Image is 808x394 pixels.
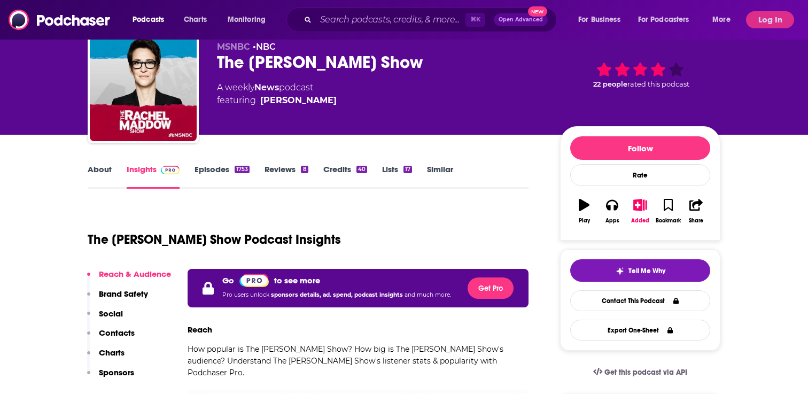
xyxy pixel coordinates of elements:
span: Tell Me Why [628,267,665,275]
p: How popular is The [PERSON_NAME] Show? How big is The [PERSON_NAME] Show's audience? Understand T... [188,343,529,378]
a: Pro website [239,273,269,287]
div: Rate [570,164,710,186]
button: open menu [125,11,178,28]
button: Bookmark [654,192,682,230]
div: 8 [301,166,308,173]
button: Follow [570,136,710,160]
div: Share [689,218,703,224]
span: ⌘ K [465,13,485,27]
p: Brand Safety [99,289,148,299]
a: Similar [427,164,453,189]
span: Get this podcast via API [604,368,687,377]
h1: The [PERSON_NAME] Show Podcast Insights [88,231,341,248]
span: For Podcasters [638,12,689,27]
span: Podcasts [133,12,164,27]
button: Brand Safety [87,289,148,308]
div: 40 [356,166,367,173]
span: featuring [217,94,337,107]
button: Apps [598,192,626,230]
a: Lists17 [382,164,412,189]
div: Bookmark [656,218,681,224]
a: Charts [177,11,213,28]
h3: Reach [188,325,212,335]
button: Get Pro [468,277,514,299]
img: Podchaser Pro [239,274,269,287]
div: 22 peoplerated this podcast [560,42,720,108]
span: rated this podcast [627,80,689,88]
p: Pro users unlock and much more. [222,287,451,303]
p: Charts [99,347,125,358]
span: More [712,12,731,27]
button: Open AdvancedNew [494,13,548,26]
button: Sponsors [87,367,134,387]
button: open menu [571,11,634,28]
button: Contacts [87,328,135,347]
p: Reach & Audience [99,269,171,279]
a: About [88,164,112,189]
button: open menu [705,11,744,28]
button: Charts [87,347,125,367]
span: New [528,6,547,17]
p: Social [99,308,123,319]
span: Open Advanced [499,17,543,22]
a: Contact This Podcast [570,290,710,311]
button: Export One-Sheet [570,320,710,341]
p: Go [222,275,234,285]
button: Social [87,308,123,328]
a: Credits40 [323,164,367,189]
span: Monitoring [228,12,266,27]
span: Charts [184,12,207,27]
a: NBC [256,42,276,52]
div: 17 [403,166,412,173]
div: Play [579,218,590,224]
a: Episodes1753 [195,164,250,189]
div: Added [631,218,649,224]
div: 1753 [235,166,250,173]
button: tell me why sparkleTell Me Why [570,259,710,282]
a: Get this podcast via API [585,359,696,385]
div: Search podcasts, credits, & more... [297,7,567,32]
img: tell me why sparkle [616,267,624,275]
img: The Rachel Maddow Show [90,34,197,141]
a: Rachel Maddow [260,94,337,107]
span: 22 people [593,80,627,88]
span: • [253,42,276,52]
span: MSNBC [217,42,250,52]
input: Search podcasts, credits, & more... [316,11,465,28]
p: to see more [274,275,320,285]
a: InsightsPodchaser Pro [127,164,180,189]
div: A weekly podcast [217,81,337,107]
p: Sponsors [99,367,134,377]
button: Reach & Audience [87,269,171,289]
span: sponsors details, ad. spend, podcast insights [271,291,405,298]
img: Podchaser - Follow, Share and Rate Podcasts [9,10,111,30]
button: Log In [746,11,794,28]
a: Reviews8 [265,164,308,189]
a: News [254,82,279,92]
button: open menu [220,11,279,28]
button: Play [570,192,598,230]
button: Share [682,192,710,230]
p: Contacts [99,328,135,338]
button: open menu [631,11,705,28]
span: For Business [578,12,620,27]
img: Podchaser Pro [161,166,180,174]
div: Apps [605,218,619,224]
button: Added [626,192,654,230]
